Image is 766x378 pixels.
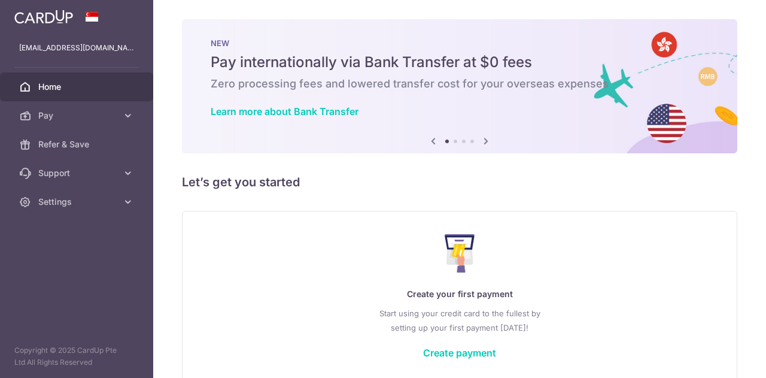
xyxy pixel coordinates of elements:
[211,38,709,48] p: NEW
[38,167,117,179] span: Support
[445,234,475,273] img: Make Payment
[38,196,117,208] span: Settings
[182,173,737,192] h5: Let’s get you started
[211,77,709,91] h6: Zero processing fees and lowered transfer cost for your overseas expenses
[38,110,117,122] span: Pay
[19,42,134,54] p: [EMAIL_ADDRESS][DOMAIN_NAME]
[14,10,73,24] img: CardUp
[206,306,713,335] p: Start using your credit card to the fullest by setting up your first payment [DATE]!
[206,287,713,301] p: Create your first payment
[423,347,496,359] a: Create payment
[211,53,709,72] h5: Pay internationally via Bank Transfer at $0 fees
[211,105,358,117] a: Learn more about Bank Transfer
[38,81,117,93] span: Home
[38,138,117,150] span: Refer & Save
[182,19,737,153] img: Bank transfer banner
